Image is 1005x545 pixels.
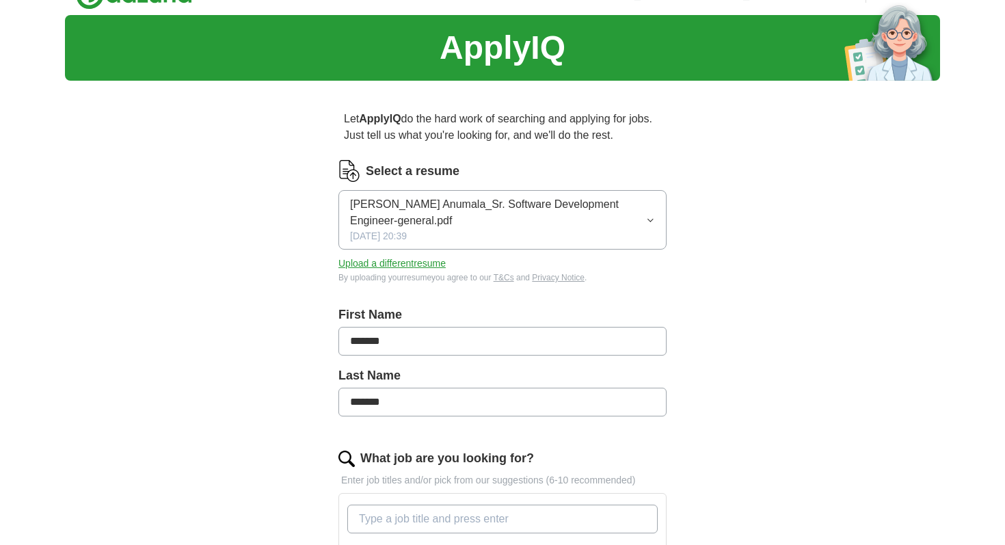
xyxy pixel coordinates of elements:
label: First Name [338,306,667,324]
label: Select a resume [366,162,459,181]
p: Enter job titles and/or pick from our suggestions (6-10 recommended) [338,473,667,488]
span: [DATE] 20:39 [350,229,407,243]
label: What job are you looking for? [360,449,534,468]
h1: ApplyIQ [440,23,565,72]
img: search.png [338,451,355,467]
a: T&Cs [494,273,514,282]
input: Type a job title and press enter [347,505,658,533]
button: [PERSON_NAME] Anumala_Sr. Software Development Engineer-general.pdf[DATE] 20:39 [338,190,667,250]
button: Upload a differentresume [338,256,446,271]
span: [PERSON_NAME] Anumala_Sr. Software Development Engineer-general.pdf [350,196,646,229]
strong: ApplyIQ [359,113,401,124]
label: Last Name [338,367,667,385]
a: Privacy Notice [532,273,585,282]
p: Let do the hard work of searching and applying for jobs. Just tell us what you're looking for, an... [338,105,667,149]
img: CV Icon [338,160,360,182]
div: By uploading your resume you agree to our and . [338,271,667,284]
